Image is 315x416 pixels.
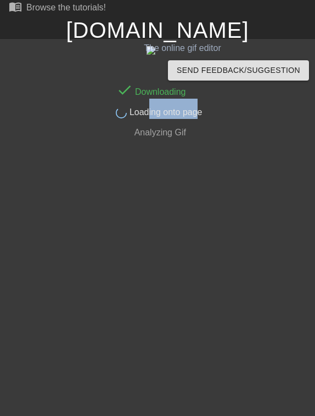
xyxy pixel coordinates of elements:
button: Send Feedback/Suggestion [168,60,309,81]
span: Analyzing Gif [132,128,186,137]
span: done [116,82,133,98]
a: [DOMAIN_NAME] [66,18,249,42]
div: Browse the tutorials! [26,3,106,12]
span: Send Feedback/Suggestion [177,64,300,77]
span: Downloading [133,87,186,96]
span: Loading onto page [127,107,202,117]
